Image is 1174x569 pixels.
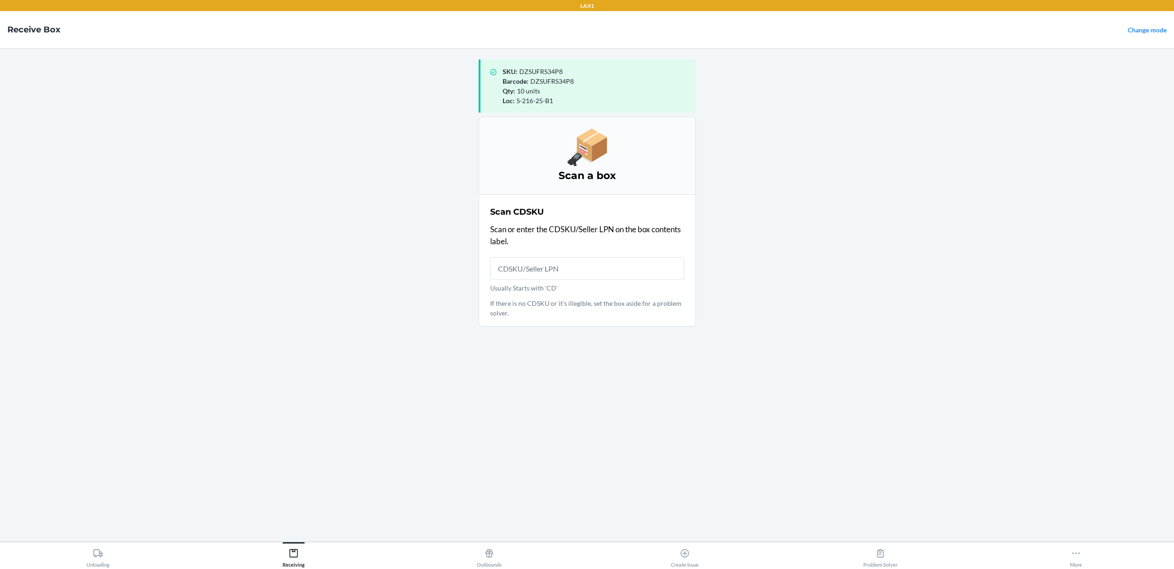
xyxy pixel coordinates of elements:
[516,97,553,105] span: S-216-25-B1
[503,97,515,105] span: Loc :
[580,2,594,10] p: LAX1
[783,542,978,568] button: Problem Solver
[490,283,684,293] p: Usually Starts with 'CD'
[671,544,699,568] div: Create Issue
[490,223,684,247] p: Scan or enter the CDSKU/Seller LPN on the box contents label.
[519,68,563,75] span: DZSUFRS34P8
[7,24,61,36] h4: Receive Box
[391,542,587,568] button: Outbounds
[196,542,391,568] button: Receiving
[503,68,517,75] span: SKU :
[490,298,684,318] p: If there is no CDSKU or it's illegible, set the box aside for a problem solver.
[503,87,515,95] span: Qty :
[490,257,684,279] input: Usually Starts with 'CD'
[283,544,305,568] div: Receiving
[86,544,110,568] div: Unloading
[477,544,502,568] div: Outbounds
[517,87,540,95] span: 10 units
[490,168,684,183] h3: Scan a box
[1070,544,1082,568] div: More
[1128,26,1167,34] a: Change mode
[978,542,1174,568] button: More
[863,544,897,568] div: Problem Solver
[503,77,529,85] span: Barcode :
[490,206,544,218] h2: Scan CDSKU
[530,77,574,85] span: DZSUFRS34P8
[587,542,782,568] button: Create Issue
